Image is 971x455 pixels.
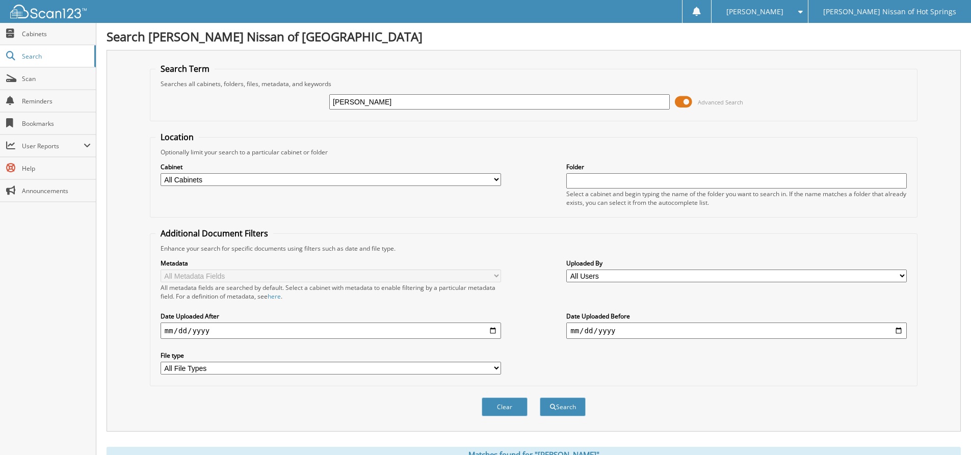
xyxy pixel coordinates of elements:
[161,163,501,171] label: Cabinet
[161,312,501,320] label: Date Uploaded After
[22,30,91,38] span: Cabinets
[155,228,273,239] legend: Additional Document Filters
[566,190,907,207] div: Select a cabinet and begin typing the name of the folder you want to search in. If the name match...
[22,97,91,105] span: Reminders
[22,186,91,195] span: Announcements
[22,52,89,61] span: Search
[22,164,91,173] span: Help
[566,259,907,267] label: Uploaded By
[161,283,501,301] div: All metadata fields are searched by default. Select a cabinet with metadata to enable filtering b...
[161,351,501,360] label: File type
[823,9,956,15] span: [PERSON_NAME] Nissan of Hot Springs
[155,131,199,143] legend: Location
[698,98,743,106] span: Advanced Search
[22,142,84,150] span: User Reports
[22,119,91,128] span: Bookmarks
[22,74,91,83] span: Scan
[540,397,586,416] button: Search
[566,323,907,339] input: end
[161,259,501,267] label: Metadata
[482,397,528,416] button: Clear
[107,28,961,45] h1: Search [PERSON_NAME] Nissan of [GEOGRAPHIC_DATA]
[726,9,783,15] span: [PERSON_NAME]
[161,323,501,339] input: start
[155,244,912,253] div: Enhance your search for specific documents using filters such as date and file type.
[155,63,215,74] legend: Search Term
[566,163,907,171] label: Folder
[566,312,907,320] label: Date Uploaded Before
[155,148,912,156] div: Optionally limit your search to a particular cabinet or folder
[268,292,281,301] a: here
[155,79,912,88] div: Searches all cabinets, folders, files, metadata, and keywords
[10,5,87,18] img: scan123-logo-white.svg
